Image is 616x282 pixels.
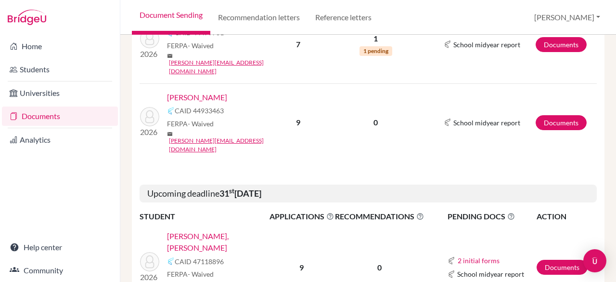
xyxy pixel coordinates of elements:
[444,119,451,126] img: Common App logo
[167,53,173,59] span: mail
[167,92,227,103] a: [PERSON_NAME]
[140,107,159,126] img: Grubba, Charles
[175,106,224,116] span: CAID 44933463
[448,211,536,222] span: PENDING DOCS
[583,249,606,272] div: Open Intercom Messenger
[167,269,214,279] span: FERPA
[229,187,234,195] sup: st
[188,41,214,50] span: - Waived
[536,210,597,223] th: ACTION
[448,270,455,278] img: Common App logo
[444,40,451,48] img: Common App logo
[140,126,159,138] p: 2026
[167,40,214,51] span: FERPA
[140,48,159,60] p: 2026
[140,252,159,271] img: Cobb, Holden
[335,262,424,273] p: 0
[296,118,300,127] b: 9
[2,261,118,280] a: Community
[536,37,587,52] a: Documents
[188,270,214,278] span: - Waived
[140,29,159,48] img: Borio, Ornella
[167,131,173,137] span: mail
[2,83,118,103] a: Universities
[530,8,604,27] button: [PERSON_NAME]
[453,40,520,50] span: School midyear report
[167,107,175,115] img: Common App logo
[457,269,524,279] span: School midyear report
[8,10,46,25] img: Bridge-U
[296,40,300,49] b: 7
[169,136,272,154] a: [PERSON_NAME][EMAIL_ADDRESS][DOMAIN_NAME]
[537,260,588,275] a: Documents
[2,130,118,149] a: Analytics
[188,120,214,128] span: - Waived
[175,256,224,267] span: CAID 47118896
[167,119,214,129] span: FERPA
[331,117,420,128] p: 0
[140,210,269,223] th: STUDENT
[448,257,455,265] img: Common App logo
[453,118,520,128] span: School midyear report
[167,257,175,265] img: Common App logo
[269,211,334,222] span: APPLICATIONS
[299,263,304,272] b: 9
[2,107,118,126] a: Documents
[457,255,500,266] button: 2 initial forms
[2,238,118,257] a: Help center
[167,230,276,254] a: [PERSON_NAME], [PERSON_NAME]
[2,37,118,56] a: Home
[169,58,272,76] a: [PERSON_NAME][EMAIL_ADDRESS][DOMAIN_NAME]
[335,211,424,222] span: RECOMMENDATIONS
[2,60,118,79] a: Students
[331,33,420,44] p: 1
[140,185,597,203] h5: Upcoming deadline
[219,188,261,199] b: 31 [DATE]
[359,46,392,56] span: 1 pending
[536,115,587,130] a: Documents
